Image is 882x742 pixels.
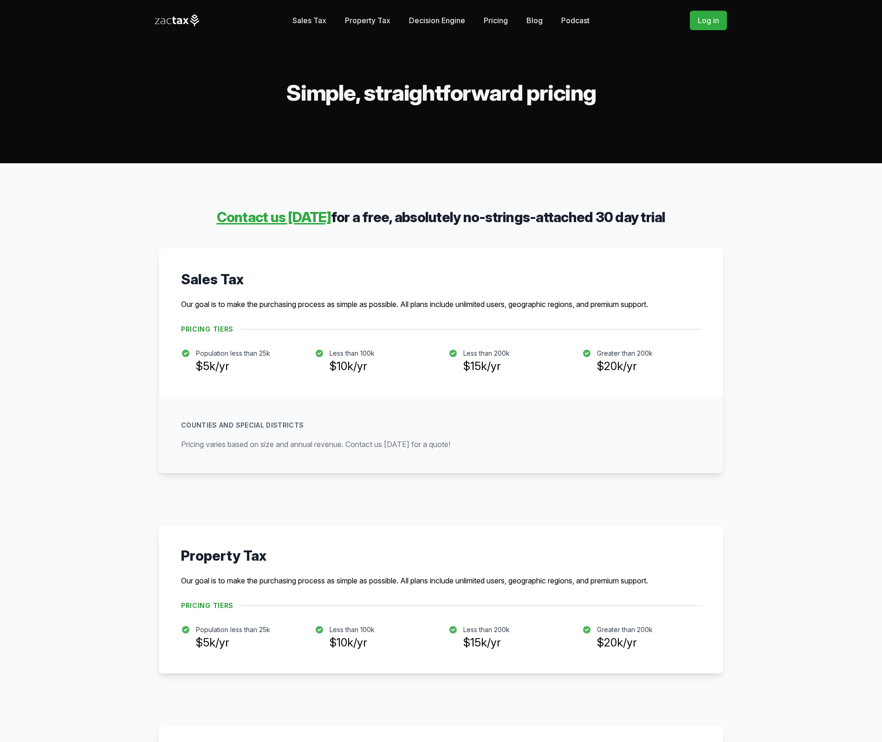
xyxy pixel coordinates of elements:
p: Greater than 200k [597,625,653,634]
h2: Simple, straightforward pricing [155,82,727,104]
a: Blog [526,11,543,30]
a: Contact us [DATE] [217,209,331,225]
a: Decision Engine [409,11,465,30]
a: Podcast [561,11,590,30]
h3: $20k/yr [597,634,653,651]
h3: Sales Tax [181,271,701,288]
h3: Property Tax [181,547,701,564]
p: Population less than 25k [196,349,270,358]
p: Less than 200k [463,349,510,358]
h3: $5k/yr [196,634,270,651]
p: Counties and Special Districts [181,421,304,430]
h3: for a free, absolutely no-strings-attached 30 day trial [159,208,723,226]
h3: $5k/yr [196,358,270,375]
p: Less than 100k [330,625,375,634]
p: Less than 200k [463,625,510,634]
h3: $15k/yr [463,634,510,651]
a: Log in [690,11,727,30]
h3: $15k/yr [463,358,510,375]
a: Property Tax [345,11,390,30]
p: Greater than 200k [597,349,653,358]
p: Our goal is to make the purchasing process as simple as possible. All plans include unlimited use... [181,299,701,310]
p: Less than 100k [330,349,375,358]
h3: $10k/yr [330,634,375,651]
p: Our goal is to make the purchasing process as simple as possible. All plans include unlimited use... [181,575,701,586]
h3: $20k/yr [597,358,653,375]
h4: Pricing Tiers [181,601,241,610]
a: Pricing [484,11,508,30]
h3: $10k/yr [330,358,375,375]
h4: Pricing Tiers [181,325,241,334]
a: Sales Tax [292,11,326,30]
p: Pricing varies based on size and annual revenue. Contact us [DATE] for a quote! [181,438,701,451]
p: Population less than 25k [196,625,270,634]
